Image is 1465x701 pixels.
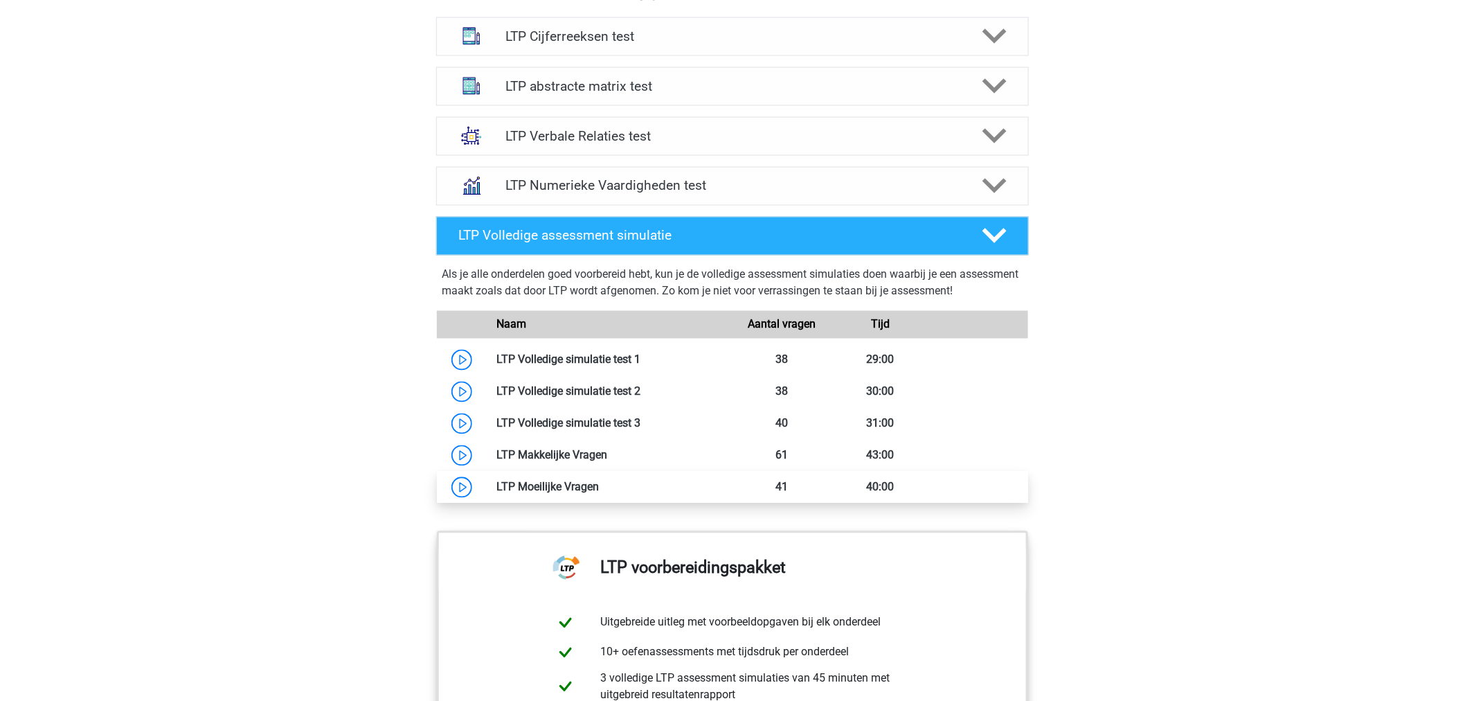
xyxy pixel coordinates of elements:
div: LTP Makkelijke Vragen [486,447,732,464]
div: Als je alle onderdelen goed voorbereid hebt, kun je de volledige assessment simulaties doen waarb... [442,267,1023,305]
a: abstracte matrices LTP abstracte matrix test [431,67,1034,106]
div: LTP Volledige simulatie test 2 [486,384,732,400]
a: analogieen LTP Verbale Relaties test [431,117,1034,156]
a: cijferreeksen LTP Cijferreeksen test [431,17,1034,56]
div: LTP Volledige simulatie test 3 [486,416,732,432]
div: Tijd [831,317,929,333]
h4: LTP abstracte matrix test [505,78,959,94]
div: LTP Moeilijke Vragen [486,479,732,496]
div: Aantal vragen [732,317,831,333]
h4: LTP Numerieke Vaardigheden test [505,178,959,194]
h4: LTP Volledige assessment simulatie [458,228,960,244]
img: analogieen [453,118,489,154]
h4: LTP Verbale Relaties test [505,128,959,144]
img: cijferreeksen [453,18,489,54]
div: Naam [486,317,732,333]
a: LTP Volledige assessment simulatie [431,217,1034,256]
a: numeriek redeneren LTP Numerieke Vaardigheden test [431,167,1034,206]
div: LTP Volledige simulatie test 1 [486,352,732,369]
h4: LTP Cijferreeksen test [505,28,959,44]
img: abstracte matrices [453,68,489,104]
img: numeriek redeneren [453,168,489,204]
